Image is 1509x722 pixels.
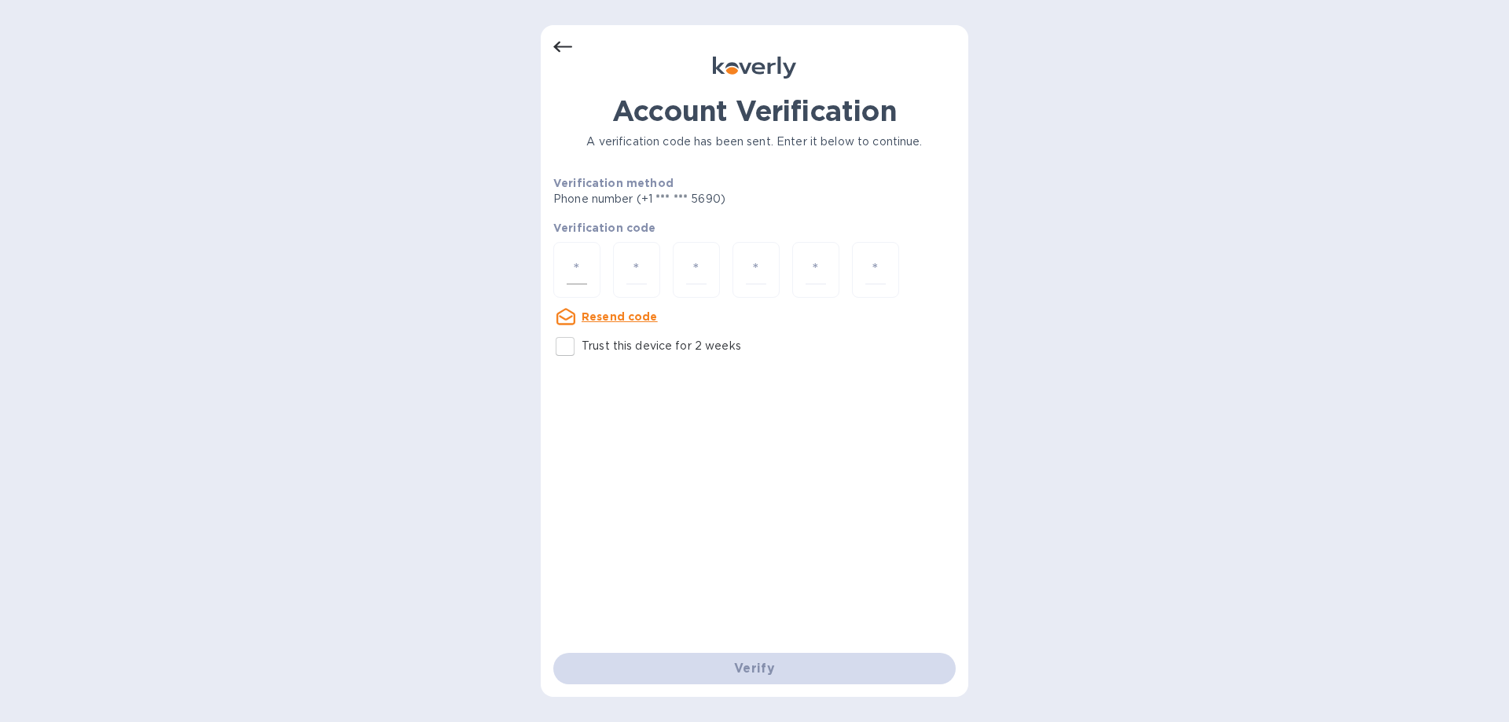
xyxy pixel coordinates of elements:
p: Verification code [553,220,956,236]
h1: Account Verification [553,94,956,127]
p: Phone number (+1 *** *** 5690) [553,191,846,207]
b: Verification method [553,177,674,189]
u: Resend code [582,310,658,323]
p: A verification code has been sent. Enter it below to continue. [553,134,956,150]
p: Trust this device for 2 weeks [582,338,741,354]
